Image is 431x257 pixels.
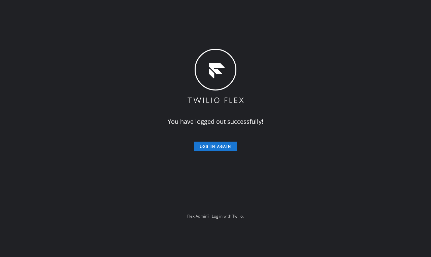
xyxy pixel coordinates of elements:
span: You have logged out successfully! [168,117,263,125]
span: Flex Admin? [187,213,209,219]
a: Log in with Twilio. [212,213,244,219]
button: Log in again [194,142,237,151]
span: Log in again [200,144,231,149]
